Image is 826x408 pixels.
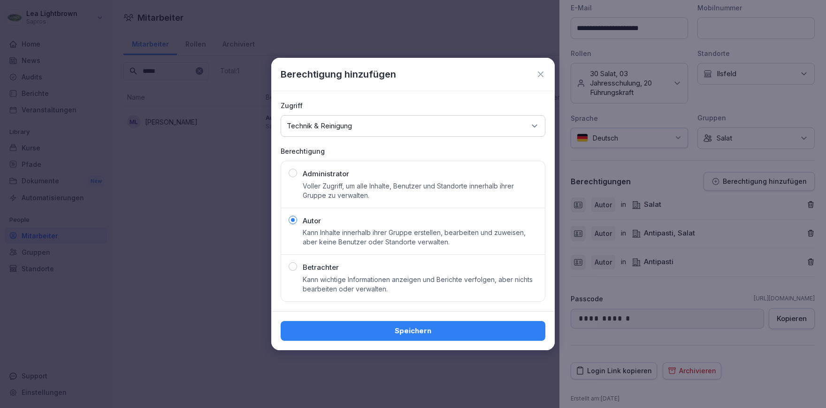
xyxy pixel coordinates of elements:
[281,146,545,156] p: Berechtigung
[287,121,352,131] p: Technik & Reinigung
[303,275,537,294] p: Kann wichtige Informationen anzeigen und Berichte verfolgen, aber nichts bearbeiten oder verwalten.
[303,228,537,247] p: Kann Inhalte innerhalb ihrer Gruppe erstellen, bearbeiten und zuweisen, aber keine Benutzer oder ...
[281,101,545,110] p: Zugriff
[303,262,339,273] p: Betrachter
[303,169,349,180] p: Administrator
[281,321,545,341] button: Speichern
[288,326,538,336] div: Speichern
[303,181,537,200] p: Voller Zugriff, um alle Inhalte, Benutzer und Standorte innerhalb ihrer Gruppe zu verwalten.
[303,216,321,227] p: Autor
[281,67,396,81] p: Berechtigung hinzufügen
